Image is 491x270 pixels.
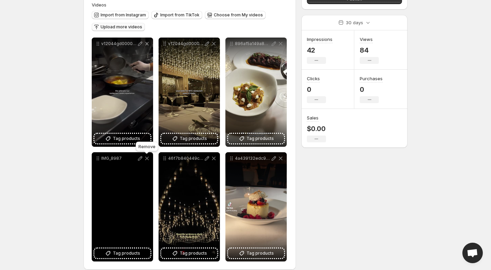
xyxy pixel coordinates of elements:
[360,36,373,43] h3: Views
[247,250,274,257] span: Tag products
[94,248,150,258] button: Tag products
[92,2,106,8] span: Videos
[101,41,137,46] p: v12044gd0000d2d16onog65mi8vn1b6g 2
[101,24,142,30] span: Upload more videos
[180,250,207,257] span: Tag products
[462,243,483,263] a: Open chat
[161,248,217,258] button: Tag products
[360,75,383,82] h3: Purchases
[101,156,137,161] p: IMG_8987
[101,12,146,18] span: Import from Instagram
[360,46,379,54] p: 84
[113,250,140,257] span: Tag products
[160,12,199,18] span: Import from TikTok
[214,12,263,18] span: Choose from My videos
[307,114,318,121] h3: Sales
[92,11,149,19] button: Import from Instagram
[113,135,140,142] span: Tag products
[92,152,153,261] div: IMG_8987Tag products
[92,23,145,31] button: Upload more videos
[168,41,204,46] p: v12044gd0000d2d1k7vog65ijbds13tg
[168,156,204,161] p: 46f7b840449c4ff2b32b995a7c3f5c07 3
[161,134,217,143] button: Tag products
[307,125,326,133] p: $0.00
[94,134,150,143] button: Tag products
[159,38,220,147] div: v12044gd0000d2d1k7vog65ijbds13tgTag products
[205,11,266,19] button: Choose from My videos
[307,36,332,43] h3: Impressions
[225,152,287,261] div: 4a439132edc945b0ba3563a1ce498701Tag products
[235,41,270,46] p: 896af5a149a8418d92565fb3df86532d 2
[235,156,270,161] p: 4a439132edc945b0ba3563a1ce498701
[228,248,284,258] button: Tag products
[159,152,220,261] div: 46f7b840449c4ff2b32b995a7c3f5c07 3Tag products
[247,135,274,142] span: Tag products
[180,135,207,142] span: Tag products
[151,11,202,19] button: Import from TikTok
[228,134,284,143] button: Tag products
[360,85,383,94] p: 0
[307,75,320,82] h3: Clicks
[225,38,287,147] div: 896af5a149a8418d92565fb3df86532d 2Tag products
[346,19,363,26] p: 30 days
[307,46,332,54] p: 42
[307,85,326,94] p: 0
[92,38,153,147] div: v12044gd0000d2d16onog65mi8vn1b6g 2Tag products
